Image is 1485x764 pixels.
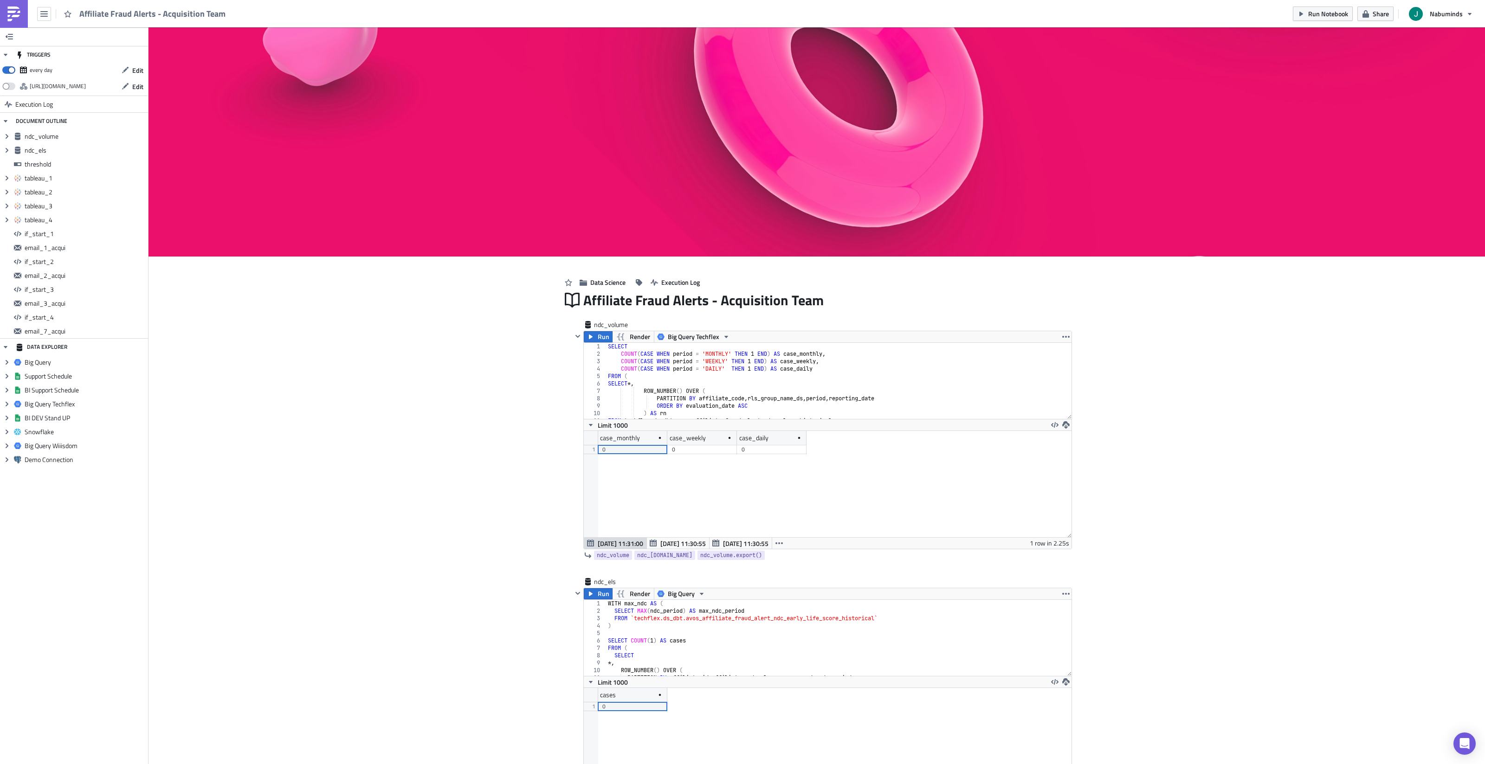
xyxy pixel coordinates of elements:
body: Rich Text Area. Press ALT-0 for help. [4,4,465,263]
button: Big Query Techflex [654,331,733,342]
span: if_start_3 [25,285,146,294]
span: Execution Log [661,277,700,287]
button: Share [1357,6,1394,21]
button: Hide content [572,331,583,342]
span: ndc_volume [594,320,631,329]
div: TRIGGERS [16,46,51,63]
button: Run [584,588,613,599]
span: Limit 1000 [598,677,628,687]
span: Big Query Techflex [25,400,146,408]
div: 10 [584,410,606,417]
div: https://pushmetrics.io/api/v1/report/Ynr1YXbrp2/webhook?token=d3d301d8426848368960c64e23c76987 [30,79,86,93]
span: tableau_3 [25,202,146,210]
span: Nabuminds [1430,9,1463,19]
button: Render [612,588,654,599]
button: Run Notebook [1293,6,1353,21]
span: email_1_acqui [25,244,146,252]
button: Nabuminds [1403,4,1478,24]
span: Business Intelligence Reports [80,42,239,55]
button: [DATE] 11:30:55 [709,538,772,549]
span: Render [630,588,650,599]
div: 2 [584,607,606,615]
span: [DATE] 11:30:55 [723,539,768,548]
h4: Affiliate Fraud Alert: NDC Early Life Score [80,55,445,64]
span: Render [630,331,650,342]
div: 4 [584,365,606,372]
span: Demo Connection [25,456,146,464]
div: 2 [584,350,606,358]
img: PushMetrics [6,6,21,21]
div: 11 [584,674,606,681]
div: 3 [584,358,606,365]
span: ndc_[DOMAIN_NAME] [637,551,692,560]
span: ndc_volume.export() [700,551,762,560]
span: Affiliate Fraud Alerts - Acquisition Team [79,8,226,19]
div: cases [600,688,616,702]
span: if_start_1 [25,230,146,238]
h4: Affiliate Fraud Alert: NDC Volume - Daily [80,55,445,64]
div: 5 [584,372,606,380]
div: case_weekly [670,431,706,445]
div: DOCUMENT OUTLINE [16,113,67,129]
span: Big Query Wiiisdom [25,442,146,450]
button: Big Query [654,588,709,599]
span: ndc_volume [597,551,629,560]
span: Affiliate Fraud Alerts - Acquisition Team [583,291,825,309]
div: 6 [584,637,606,644]
div: 0 [742,445,802,454]
button: Edit [117,63,148,77]
div: 8 [584,652,606,659]
div: 10 [584,667,606,674]
button: Edit [117,79,148,94]
button: Limit 1000 [584,419,631,430]
span: Run [598,331,609,342]
span: ndc_volume [25,132,146,141]
img: Cover Image [148,27,1485,257]
span: [DATE] 11:30:55 [660,539,706,548]
div: 5 [584,629,606,637]
span: Run [598,588,609,599]
span: Share [1373,9,1389,19]
button: Render [612,331,654,342]
div: 8 [584,395,606,402]
span: Big Query [668,588,695,599]
h4: Affiliate Fraud Alert: NDC Volume - Monthly [80,55,445,64]
div: 0 [672,445,732,454]
div: 9 [584,402,606,410]
span: Edit [132,82,143,91]
span: Limit 1000 [598,420,628,430]
div: 1 [584,600,606,607]
button: Limit 1000 [584,676,631,687]
div: every day [30,63,52,77]
span: email_7_acqui [25,327,146,335]
span: email_2_acqui [25,271,146,280]
div: 3 [584,615,606,622]
div: 0 [602,702,663,711]
a: ndc_[DOMAIN_NAME] [634,551,695,560]
span: tableau_2 [25,188,146,196]
button: [DATE] 11:30:55 [646,538,710,549]
span: if_start_4 [25,313,146,321]
button: Run [584,331,613,342]
div: case_monthly [600,431,640,445]
button: [DATE] 11:31:00 [584,538,647,549]
a: ndc_volume [594,551,632,560]
span: Snowflake [25,428,146,436]
span: tableau_4 [25,216,146,224]
div: 7 [584,644,606,652]
span: BI Support Schedule [25,386,146,394]
span: ndc_els [25,146,146,154]
div: 4 [584,622,606,629]
h4: Affiliate Fraud Alert: NDC Volume - Weekly [80,55,445,64]
div: 1 [584,343,606,350]
span: [DATE] 11:31:00 [598,539,643,548]
button: Data Science [575,275,630,289]
span: Big Query [25,358,146,366]
span: Edit [132,65,143,75]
